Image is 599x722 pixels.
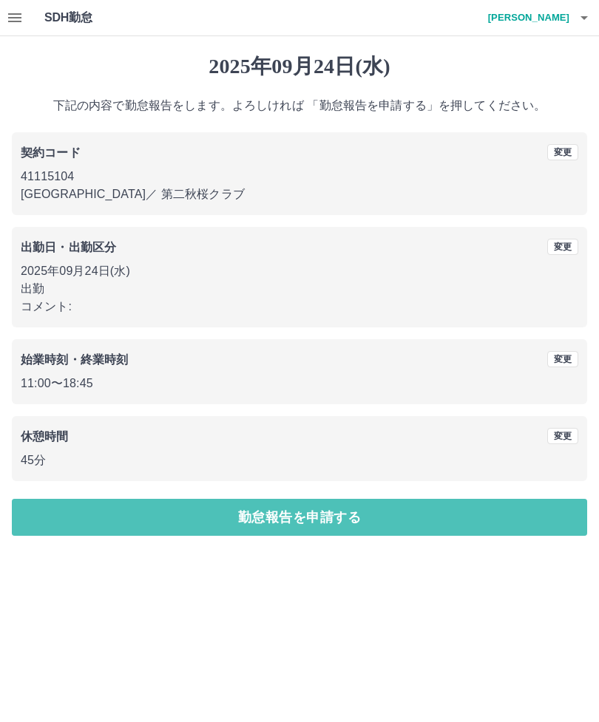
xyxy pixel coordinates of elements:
p: 45分 [21,452,578,469]
p: 41115104 [21,168,578,185]
p: [GEOGRAPHIC_DATA] ／ 第二秋桜クラブ [21,185,578,203]
button: 変更 [547,239,578,255]
b: 始業時刻・終業時刻 [21,353,128,366]
b: 契約コード [21,146,81,159]
p: 11:00 〜 18:45 [21,375,578,392]
p: 2025年09月24日(水) [21,262,578,280]
button: 変更 [547,351,578,367]
b: 休憩時間 [21,430,69,443]
button: 勤怠報告を申請する [12,499,587,536]
button: 変更 [547,144,578,160]
button: 変更 [547,428,578,444]
p: コメント: [21,298,578,316]
p: 下記の内容で勤怠報告をします。よろしければ 「勤怠報告を申請する」を押してください。 [12,97,587,115]
b: 出勤日・出勤区分 [21,241,116,253]
p: 出勤 [21,280,578,298]
h1: 2025年09月24日(水) [12,54,587,79]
